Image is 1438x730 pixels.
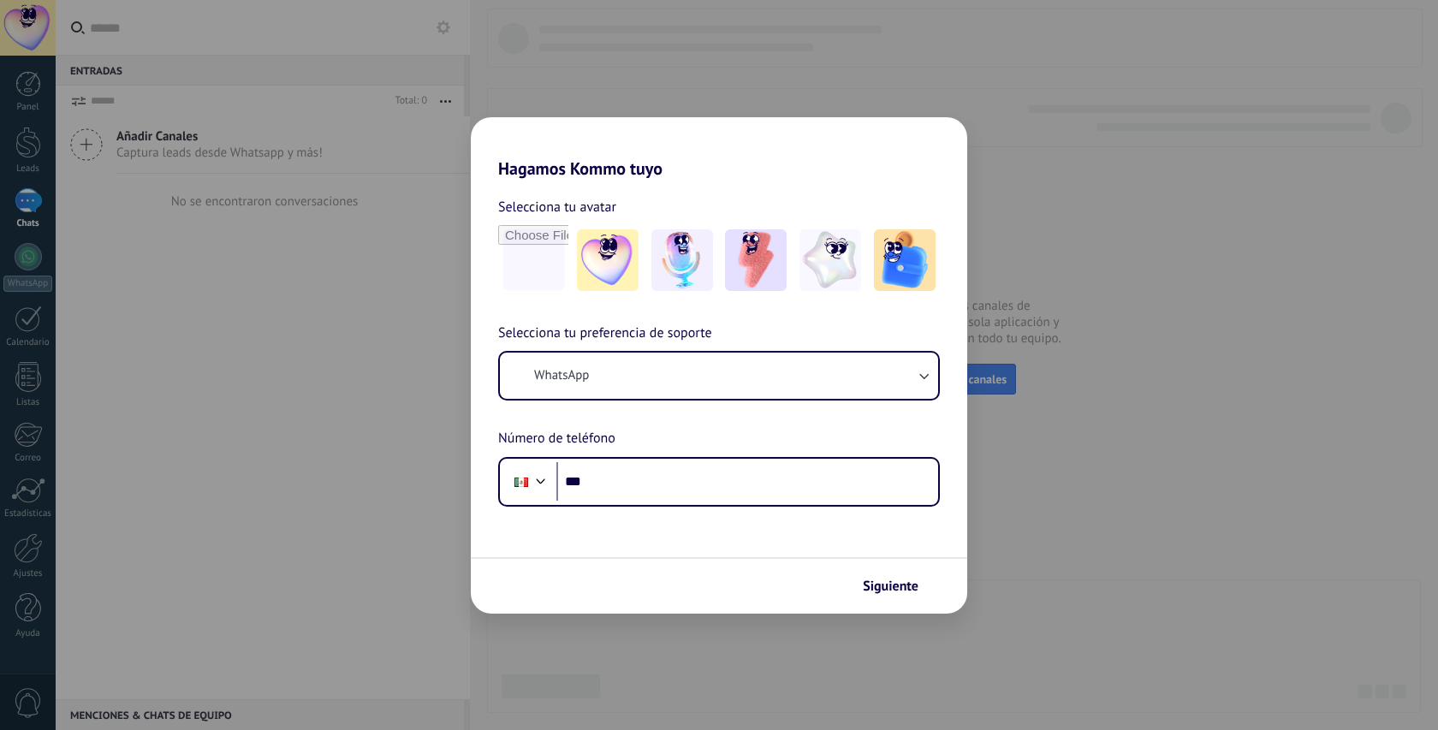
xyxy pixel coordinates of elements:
h2: Hagamos Kommo tuyo [471,117,967,179]
span: Selecciona tu avatar [498,196,616,218]
span: WhatsApp [534,367,589,384]
img: -2.jpeg [651,229,713,291]
span: Siguiente [863,580,918,592]
button: Siguiente [855,572,942,601]
span: Selecciona tu preferencia de soporte [498,323,712,345]
img: -1.jpeg [577,229,639,291]
img: -4.jpeg [799,229,861,291]
button: WhatsApp [500,353,938,399]
img: -3.jpeg [725,229,787,291]
div: Mexico: + 52 [505,464,538,500]
span: Número de teléfono [498,428,615,450]
img: -5.jpeg [874,229,936,291]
